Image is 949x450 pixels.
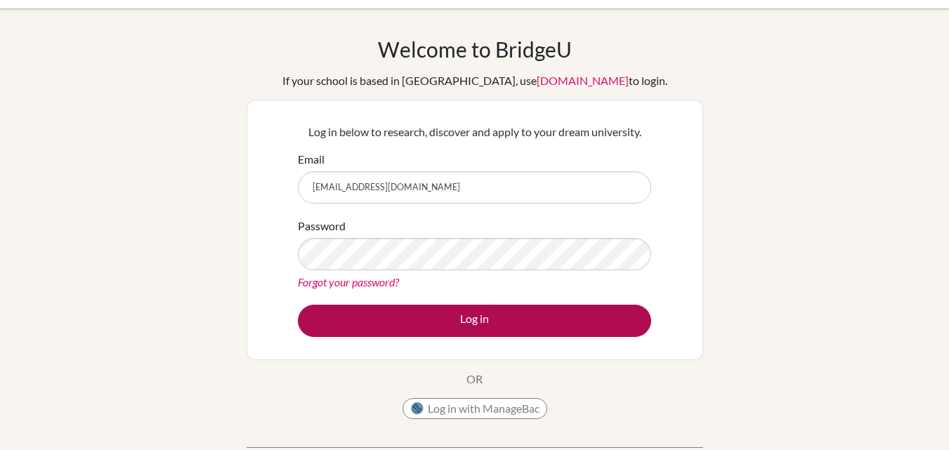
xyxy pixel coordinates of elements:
div: If your school is based in [GEOGRAPHIC_DATA], use to login. [282,72,667,89]
label: Password [298,218,346,234]
button: Log in [298,305,651,337]
p: Log in below to research, discover and apply to your dream university. [298,124,651,140]
h1: Welcome to BridgeU [378,37,572,62]
a: [DOMAIN_NAME] [537,74,629,87]
a: Forgot your password? [298,275,399,289]
button: Log in with ManageBac [402,398,547,419]
p: OR [466,371,483,388]
label: Email [298,151,325,168]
